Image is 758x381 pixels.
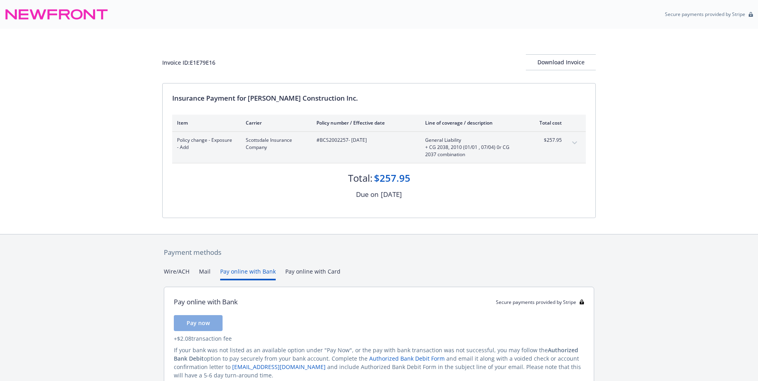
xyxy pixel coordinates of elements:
[174,346,578,362] span: Authorized Bank Debit
[177,119,233,126] div: Item
[374,171,410,185] div: $257.95
[425,144,519,158] span: + CG 2038, 2010 (01/01 , 07/04) 0r CG 2037 combination
[526,55,596,70] div: Download Invoice
[316,119,412,126] div: Policy number / Effective date
[172,132,586,163] div: Policy change - Exposure - AddScottsdale Insurance Company#BCS2002257- [DATE]General Liability+ C...
[496,299,584,306] div: Secure payments provided by Stripe
[246,137,304,151] span: Scottsdale Insurance Company
[172,93,586,103] div: Insurance Payment for [PERSON_NAME] Construction Inc.
[164,267,189,280] button: Wire/ACH
[285,267,340,280] button: Pay online with Card
[356,189,378,200] div: Due on
[187,319,210,327] span: Pay now
[425,137,519,158] span: General Liability+ CG 2038, 2010 (01/01 , 07/04) 0r CG 2037 combination
[532,119,562,126] div: Total cost
[199,267,211,280] button: Mail
[162,58,215,67] div: Invoice ID: E1E79E16
[425,137,519,144] span: General Liability
[665,11,745,18] p: Secure payments provided by Stripe
[174,346,584,379] div: If your bank was not listed as an available option under "Pay Now", or the pay with bank transact...
[369,355,445,362] a: Authorized Bank Debit Form
[174,315,223,331] button: Pay now
[568,137,581,149] button: expand content
[381,189,402,200] div: [DATE]
[177,137,233,151] span: Policy change - Exposure - Add
[526,54,596,70] button: Download Invoice
[532,137,562,144] span: $257.95
[174,334,584,343] div: + $2.08 transaction fee
[348,171,372,185] div: Total:
[220,267,276,280] button: Pay online with Bank
[164,247,594,258] div: Payment methods
[316,137,412,144] span: #BCS2002257 - [DATE]
[246,119,304,126] div: Carrier
[425,119,519,126] div: Line of coverage / description
[232,363,326,371] a: [EMAIL_ADDRESS][DOMAIN_NAME]
[174,297,238,307] div: Pay online with Bank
